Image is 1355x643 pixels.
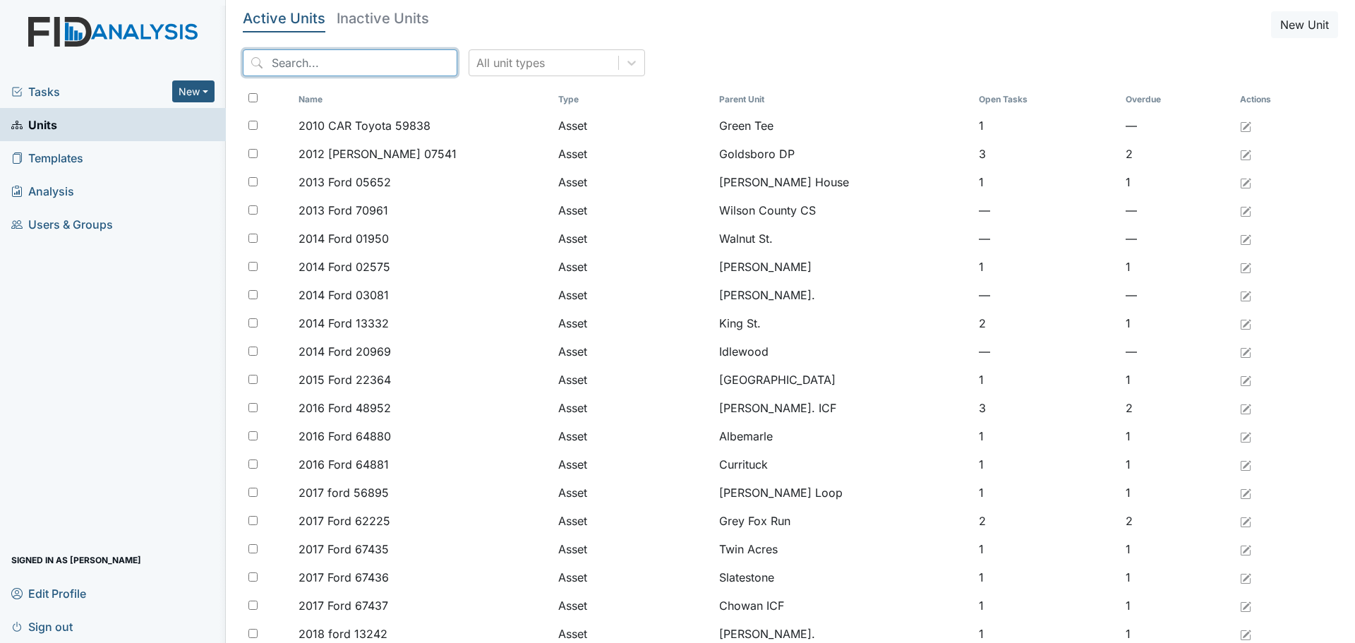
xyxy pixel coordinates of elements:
td: 1 [973,450,1120,479]
td: 1 [1120,591,1234,620]
td: Asset [553,253,713,281]
td: — [1120,337,1234,366]
td: 1 [973,366,1120,394]
td: Asset [553,450,713,479]
td: Asset [553,140,713,168]
td: 1 [973,253,1120,281]
td: — [973,224,1120,253]
td: 3 [973,140,1120,168]
span: 2013 Ford 70961 [299,202,388,219]
td: King St. [713,309,973,337]
td: Wilson County CS [713,196,973,224]
span: 2017 Ford 67435 [299,541,389,558]
td: Goldsboro DP [713,140,973,168]
td: Asset [553,224,713,253]
span: Units [11,114,57,136]
a: Edit [1240,174,1251,191]
td: [PERSON_NAME] Loop [713,479,973,507]
td: — [973,281,1120,309]
td: 1 [973,168,1120,196]
td: 1 [973,563,1120,591]
th: Toggle SortBy [553,88,713,112]
th: Actions [1234,88,1305,112]
td: 1 [1120,479,1234,507]
span: Templates [11,147,83,169]
td: Idlewood [713,337,973,366]
td: Asset [553,535,713,563]
td: 1 [1120,450,1234,479]
td: — [973,196,1120,224]
td: — [1120,224,1234,253]
span: 2017 Ford 67436 [299,569,389,586]
td: Asset [553,112,713,140]
td: — [1120,112,1234,140]
a: Edit [1240,484,1251,501]
td: [PERSON_NAME]. ICF [713,394,973,422]
td: Chowan ICF [713,591,973,620]
td: Asset [553,196,713,224]
span: 2015 Ford 22364 [299,371,391,388]
td: Green Tee [713,112,973,140]
span: 2018 ford 13242 [299,625,387,642]
span: Analysis [11,180,74,202]
span: 2017 ford 56895 [299,484,389,501]
span: 2014 Ford 03081 [299,287,389,304]
a: Edit [1240,315,1251,332]
div: All unit types [476,54,545,71]
td: Asset [553,394,713,422]
td: [GEOGRAPHIC_DATA] [713,366,973,394]
span: Signed in as [PERSON_NAME] [11,549,141,571]
span: 2016 Ford 48952 [299,399,391,416]
a: Edit [1240,456,1251,473]
td: — [1120,196,1234,224]
th: Toggle SortBy [293,88,553,112]
td: 2 [973,507,1120,535]
span: 2012 [PERSON_NAME] 07541 [299,145,457,162]
span: Tasks [11,83,172,100]
span: 2014 Ford 20969 [299,343,391,360]
input: Search... [243,49,457,76]
h5: Inactive Units [337,11,429,25]
td: Currituck [713,450,973,479]
td: Asset [553,168,713,196]
td: 1 [1120,563,1234,591]
a: Edit [1240,428,1251,445]
a: Edit [1240,258,1251,275]
span: 2016 Ford 64881 [299,456,389,473]
td: Asset [553,591,713,620]
a: Edit [1240,625,1251,642]
span: 2017 Ford 67437 [299,597,388,614]
a: Edit [1240,569,1251,586]
a: Edit [1240,145,1251,162]
td: Asset [553,479,713,507]
td: Grey Fox Run [713,507,973,535]
span: Edit Profile [11,582,86,604]
td: Walnut St. [713,224,973,253]
td: Asset [553,422,713,450]
button: New [172,80,215,102]
th: Toggle SortBy [713,88,973,112]
td: Asset [553,337,713,366]
td: — [973,337,1120,366]
a: Edit [1240,287,1251,304]
td: 2 [1120,140,1234,168]
td: 2 [1120,507,1234,535]
span: 2017 Ford 62225 [299,512,390,529]
h5: Active Units [243,11,325,25]
a: Edit [1240,399,1251,416]
td: Asset [553,366,713,394]
td: Asset [553,563,713,591]
span: 2016 Ford 64880 [299,428,391,445]
td: 1 [973,112,1120,140]
td: Twin Acres [713,535,973,563]
td: 2 [1120,394,1234,422]
td: 1 [1120,422,1234,450]
td: 1 [973,479,1120,507]
a: Edit [1240,371,1251,388]
a: Edit [1240,597,1251,614]
td: 1 [1120,535,1234,563]
a: Edit [1240,512,1251,529]
a: Edit [1240,343,1251,360]
a: Edit [1240,541,1251,558]
td: Slatestone [713,563,973,591]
